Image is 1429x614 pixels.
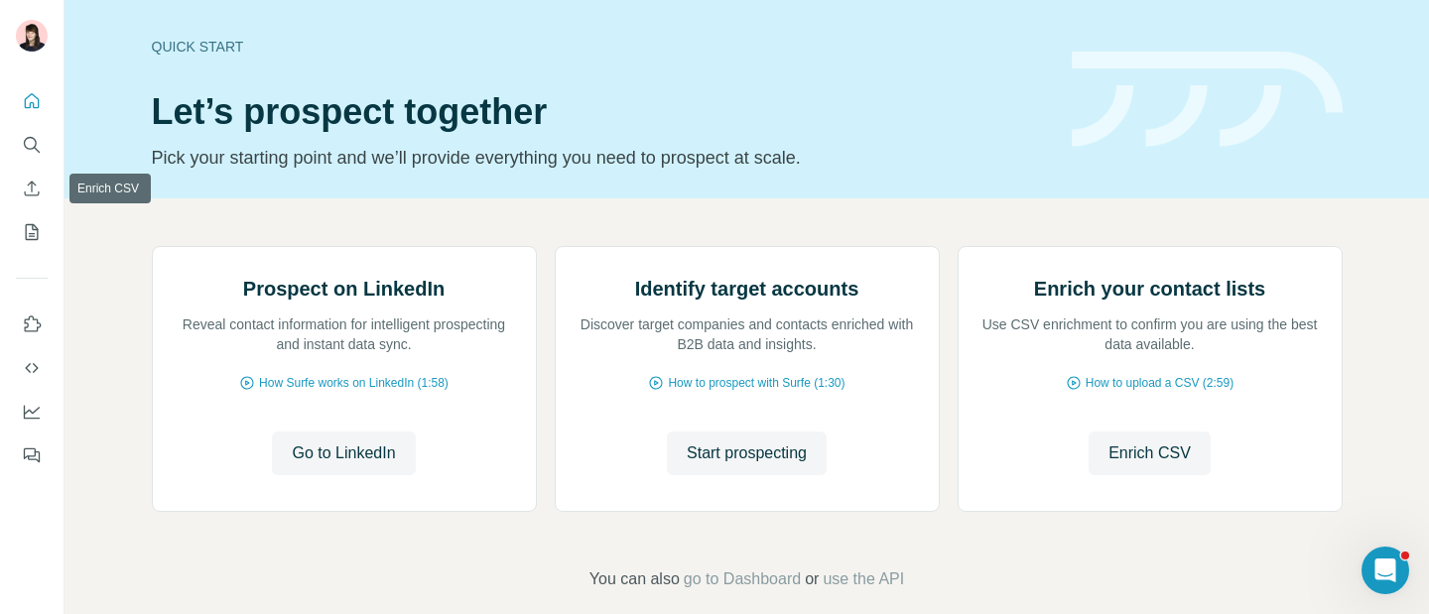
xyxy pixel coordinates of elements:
[667,431,827,475] button: Start prospecting
[1108,441,1191,465] span: Enrich CSV
[16,20,48,52] img: Avatar
[684,567,801,591] button: go to Dashboard
[1034,275,1265,303] h2: Enrich your contact lists
[1086,374,1234,392] span: How to upload a CSV (2:59)
[16,350,48,386] button: Use Surfe API
[1072,52,1343,148] img: banner
[978,314,1322,354] p: Use CSV enrichment to confirm you are using the best data available.
[805,567,819,591] span: or
[16,437,48,473] button: Feedback
[16,83,48,119] button: Quick start
[16,394,48,430] button: Dashboard
[16,171,48,206] button: Enrich CSV
[152,144,1048,172] p: Pick your starting point and we’ll provide everything you need to prospect at scale.
[635,275,859,303] h2: Identify target accounts
[173,314,516,354] p: Reveal contact information for intelligent prospecting and instant data sync.
[259,374,449,392] span: How Surfe works on LinkedIn (1:58)
[823,567,904,591] button: use the API
[576,314,919,354] p: Discover target companies and contacts enriched with B2B data and insights.
[152,92,1048,132] h1: Let’s prospect together
[1362,547,1409,594] iframe: Intercom live chat
[589,567,680,591] span: You can also
[272,431,415,475] button: Go to LinkedIn
[152,37,1048,57] div: Quick start
[16,307,48,342] button: Use Surfe on LinkedIn
[16,127,48,163] button: Search
[243,275,445,303] h2: Prospect on LinkedIn
[687,441,807,465] span: Start prospecting
[1089,431,1211,475] button: Enrich CSV
[668,374,844,392] span: How to prospect with Surfe (1:30)
[16,214,48,250] button: My lists
[292,441,395,465] span: Go to LinkedIn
